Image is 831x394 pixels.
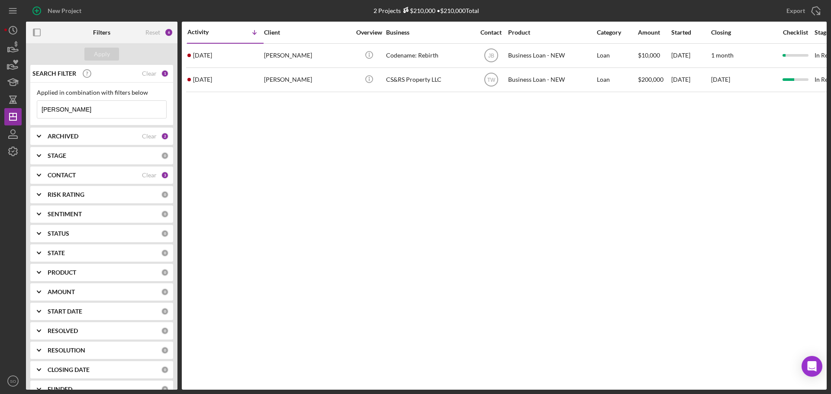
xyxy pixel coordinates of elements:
[508,44,595,67] div: Business Loan - NEW
[93,29,110,36] b: Filters
[4,372,22,390] button: SO
[386,44,473,67] div: Codename: Rebirth
[48,366,90,373] b: CLOSING DATE
[638,29,670,36] div: Amount
[264,29,351,36] div: Client
[161,308,169,315] div: 0
[161,230,169,237] div: 0
[37,89,167,96] div: Applied in combination with filters below
[161,366,169,374] div: 0
[48,308,82,315] b: START DATE
[671,29,710,36] div: Started
[161,249,169,257] div: 0
[778,2,827,19] button: Export
[264,44,351,67] div: [PERSON_NAME]
[48,211,82,218] b: SENTIMENT
[401,7,435,14] div: $210,000
[386,68,473,91] div: CS&RS Property LLC
[386,29,473,36] div: Business
[597,68,637,91] div: Loan
[374,7,479,14] div: 2 Projects • $210,000 Total
[48,386,72,393] b: FUNDED
[671,68,710,91] div: [DATE]
[161,132,169,140] div: 2
[48,172,76,179] b: CONTACT
[10,379,16,384] text: SO
[32,70,76,77] b: SEARCH FILTER
[711,51,734,59] time: 1 month
[48,327,78,334] b: RESOLVED
[802,356,822,377] div: Open Intercom Messenger
[475,29,507,36] div: Contact
[48,230,69,237] b: STATUS
[488,53,494,59] text: JB
[508,68,595,91] div: Business Loan - NEW
[48,152,66,159] b: STAGE
[161,288,169,296] div: 0
[26,2,90,19] button: New Project
[711,29,776,36] div: Closing
[48,191,84,198] b: RISK RATING
[161,171,169,179] div: 3
[353,29,385,36] div: Overview
[638,68,670,91] div: $200,000
[48,2,81,19] div: New Project
[161,269,169,276] div: 0
[597,44,637,67] div: Loan
[711,76,730,83] time: [DATE]
[142,172,157,179] div: Clear
[48,250,65,256] b: STATE
[193,76,212,83] time: 2025-05-19 14:43
[161,191,169,199] div: 0
[142,133,157,140] div: Clear
[161,70,169,77] div: 1
[145,29,160,36] div: Reset
[193,52,212,59] time: 2025-10-10 14:56
[48,269,76,276] b: PRODUCT
[161,327,169,335] div: 0
[94,48,110,61] div: Apply
[187,29,225,35] div: Activity
[264,68,351,91] div: [PERSON_NAME]
[48,288,75,295] b: AMOUNT
[786,2,805,19] div: Export
[161,346,169,354] div: 0
[638,51,660,59] span: $10,000
[777,29,814,36] div: Checklist
[161,385,169,393] div: 0
[164,28,173,37] div: 6
[48,133,78,140] b: ARCHIVED
[671,44,710,67] div: [DATE]
[48,347,85,354] b: RESOLUTION
[508,29,595,36] div: Product
[161,152,169,160] div: 0
[487,77,495,83] text: TW
[84,48,119,61] button: Apply
[142,70,157,77] div: Clear
[161,210,169,218] div: 0
[597,29,637,36] div: Category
